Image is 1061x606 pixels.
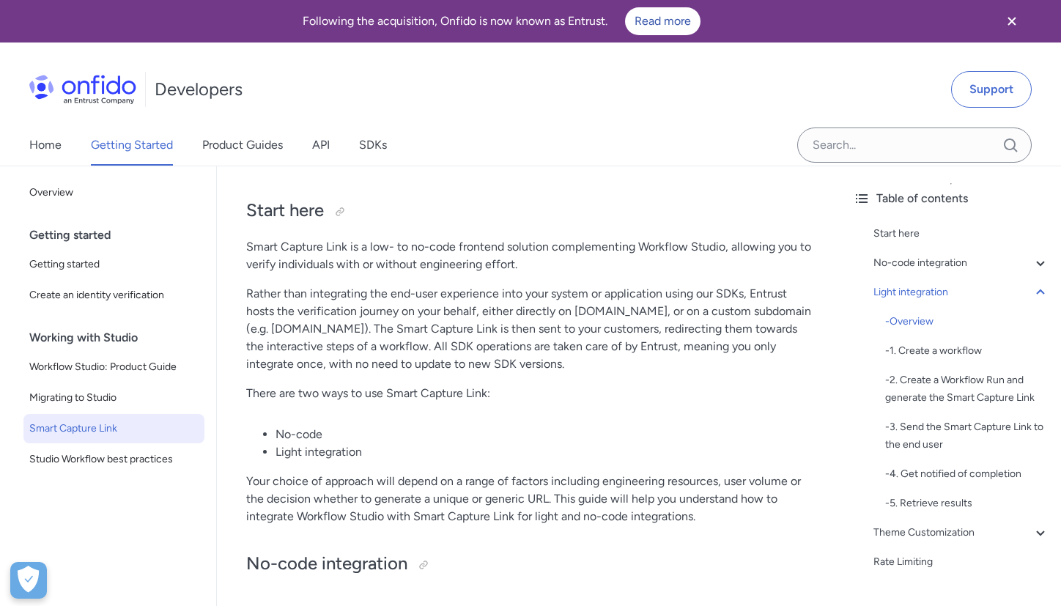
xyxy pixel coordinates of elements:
[246,238,812,273] p: Smart Capture Link is a low- to no-code frontend solution complementing Workflow Studio, allowing...
[312,125,330,166] a: API
[10,562,47,599] div: Cookie Preferences
[23,250,204,279] a: Getting started
[23,383,204,413] a: Migrating to Studio
[29,389,199,407] span: Migrating to Studio
[23,414,204,443] a: Smart Capture Link
[155,78,243,101] h1: Developers
[29,323,210,352] div: Working with Studio
[91,125,173,166] a: Getting Started
[246,385,812,402] p: There are two ways to use Smart Capture Link:
[246,199,812,223] h2: Start here
[797,128,1032,163] input: Onfido search input field
[29,256,199,273] span: Getting started
[885,495,1049,512] div: - 5. Retrieve results
[885,372,1049,407] a: -2. Create a Workflow Run and generate the Smart Capture Link
[885,495,1049,512] a: -5. Retrieve results
[885,342,1049,360] a: -1. Create a workflow
[23,178,204,207] a: Overview
[29,420,199,437] span: Smart Capture Link
[625,7,700,35] a: Read more
[276,426,812,443] li: No-code
[29,221,210,250] div: Getting started
[873,524,1049,542] a: Theme Customization
[29,287,199,304] span: Create an identity verification
[885,313,1049,330] div: - Overview
[246,473,812,525] p: Your choice of approach will depend on a range of factors including engineering resources, user v...
[23,445,204,474] a: Studio Workflow best practices
[29,184,199,202] span: Overview
[29,125,62,166] a: Home
[23,352,204,382] a: Workflow Studio: Product Guide
[885,342,1049,360] div: - 1. Create a workflow
[885,313,1049,330] a: -Overview
[1003,12,1021,30] svg: Close banner
[246,285,812,373] p: Rather than integrating the end-user experience into your system or application using our SDKs, E...
[985,3,1039,40] button: Close banner
[885,418,1049,454] a: -3. Send the Smart Capture Link to the end user
[885,418,1049,454] div: - 3. Send the Smart Capture Link to the end user
[18,7,985,35] div: Following the acquisition, Onfido is now known as Entrust.
[276,443,812,461] li: Light integration
[29,451,199,468] span: Studio Workflow best practices
[23,281,204,310] a: Create an identity verification
[853,190,1049,207] div: Table of contents
[202,125,283,166] a: Product Guides
[246,552,812,577] h2: No-code integration
[10,562,47,599] button: Open Preferences
[873,284,1049,301] a: Light integration
[885,465,1049,483] a: -4. Get notified of completion
[29,75,136,104] img: Onfido Logo
[885,465,1049,483] div: - 4. Get notified of completion
[873,254,1049,272] a: No-code integration
[359,125,387,166] a: SDKs
[873,225,1049,243] a: Start here
[885,372,1049,407] div: - 2. Create a Workflow Run and generate the Smart Capture Link
[873,553,1049,571] a: Rate Limiting
[951,71,1032,108] a: Support
[29,358,199,376] span: Workflow Studio: Product Guide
